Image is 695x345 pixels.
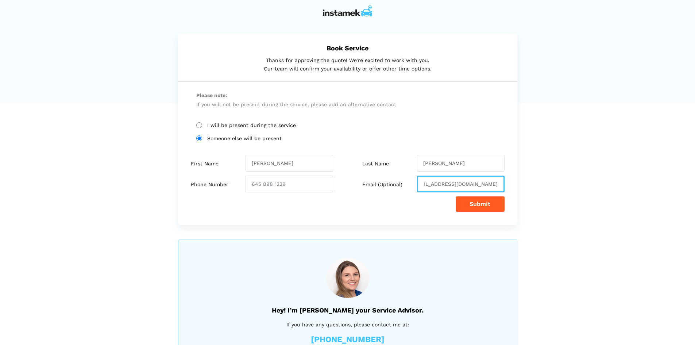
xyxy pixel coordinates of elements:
h5: Hey! I’m [PERSON_NAME] your Service Advisor. [197,306,499,314]
label: First Name [191,161,219,167]
input: Someone else will be present [196,135,202,141]
input: rich.warner@gmail.com [417,176,505,192]
p: If you have any questions, please contact me at: [197,321,499,329]
button: Submit [456,196,505,212]
label: Email (Optional) [362,181,402,188]
span: Please note: [196,91,499,100]
input: Warner [417,155,505,172]
input: 645 898 1229 [246,176,333,192]
p: If you will not be present during the service, please add an alternative contact [196,91,499,109]
label: I will be present during the service [196,122,499,129]
h5: Book Service [196,44,499,52]
label: Someone else will be present [196,135,499,142]
label: Last Name [362,161,389,167]
a: [PHONE_NUMBER] [311,336,385,344]
input: I will be present during the service [196,122,202,128]
input: Richard [246,155,333,172]
p: Thanks for approving the quote! We’re excited to work with you. Our team will confirm your availa... [196,56,499,73]
label: Phone Number [191,181,228,188]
